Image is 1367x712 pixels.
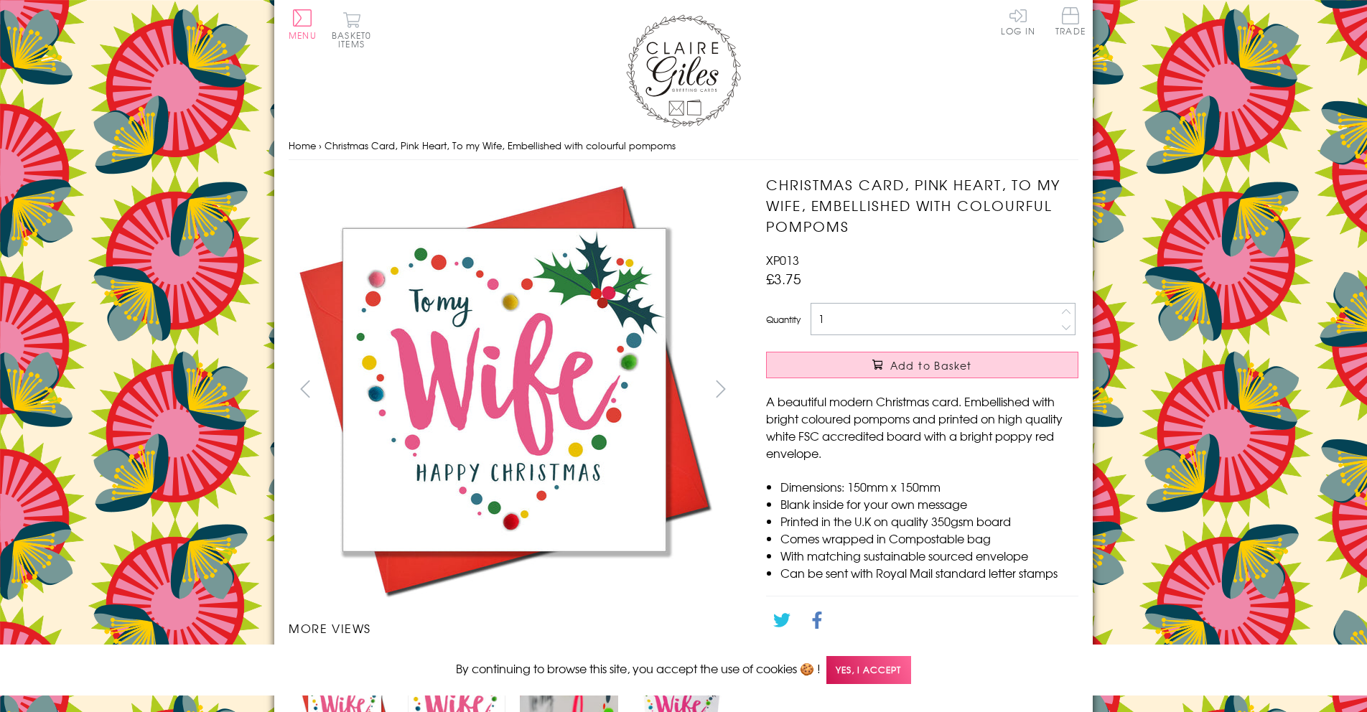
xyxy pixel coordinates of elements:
span: Yes, I accept [826,656,911,684]
li: Blank inside for your own message [780,495,1078,512]
h1: Christmas Card, Pink Heart, To my Wife, Embellished with colourful pompoms [766,174,1078,236]
button: next [705,373,737,405]
li: Dimensions: 150mm x 150mm [780,478,1078,495]
label: Quantity [766,313,801,326]
a: Log In [1001,7,1035,35]
li: With matching sustainable sourced envelope [780,547,1078,564]
span: Menu [289,29,317,42]
h3: More views [289,619,737,637]
button: prev [289,373,321,405]
span: 0 items [338,29,371,50]
span: XP013 [766,251,799,268]
img: Christmas Card, Pink Heart, To my Wife, Embellished with colourful pompoms [737,174,1168,605]
span: › [319,139,322,152]
button: Add to Basket [766,352,1078,378]
span: Trade [1055,7,1086,35]
a: Trade [1055,7,1086,38]
button: Basket0 items [332,11,371,48]
a: Home [289,139,316,152]
nav: breadcrumbs [289,131,1078,161]
li: Comes wrapped in Compostable bag [780,530,1078,547]
span: Christmas Card, Pink Heart, To my Wife, Embellished with colourful pompoms [325,139,676,152]
img: Christmas Card, Pink Heart, To my Wife, Embellished with colourful pompoms [289,174,719,605]
span: £3.75 [766,268,801,289]
li: Can be sent with Royal Mail standard letter stamps [780,564,1078,581]
span: Add to Basket [890,358,972,373]
img: Claire Giles Greetings Cards [626,14,741,128]
button: Menu [289,9,317,39]
li: Printed in the U.K on quality 350gsm board [780,512,1078,530]
p: A beautiful modern Christmas card. Embellished with bright coloured pompoms and printed on high q... [766,393,1078,462]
